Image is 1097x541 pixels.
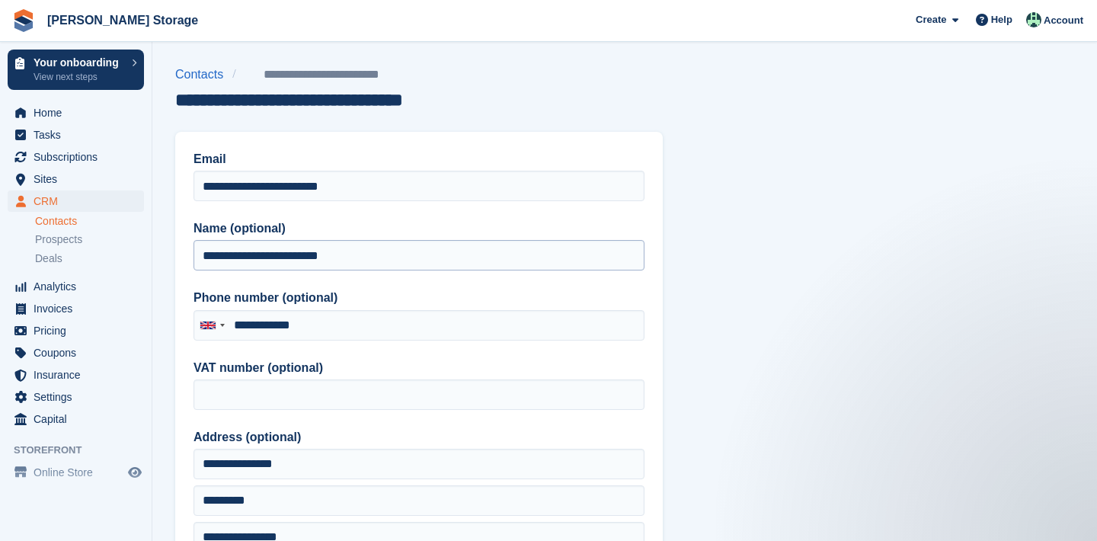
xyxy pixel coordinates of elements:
[126,463,144,482] a: Preview store
[34,386,125,408] span: Settings
[8,168,144,190] a: menu
[34,70,124,84] p: View next steps
[34,57,124,68] p: Your onboarding
[193,150,644,168] label: Email
[8,190,144,212] a: menu
[34,320,125,341] span: Pricing
[193,428,644,447] label: Address (optional)
[175,66,232,84] a: Contacts
[8,276,144,297] a: menu
[35,251,62,266] span: Deals
[34,124,125,146] span: Tasks
[8,386,144,408] a: menu
[193,359,644,377] label: VAT number (optional)
[193,219,644,238] label: Name (optional)
[34,102,125,123] span: Home
[35,232,144,248] a: Prospects
[8,342,144,363] a: menu
[35,214,144,229] a: Contacts
[34,408,125,430] span: Capital
[34,462,125,483] span: Online Store
[194,311,229,340] div: United Kingdom: +44
[12,9,35,32] img: stora-icon-8386f47178a22dfd0bd8f6a31ec36ba5ce8667c1dd55bd0f319d3a0aa187defe.svg
[8,320,144,341] a: menu
[14,443,152,458] span: Storefront
[193,289,644,307] label: Phone number (optional)
[8,124,144,146] a: menu
[35,232,82,247] span: Prospects
[991,12,1012,27] span: Help
[8,408,144,430] a: menu
[1026,12,1041,27] img: Nicholas Pain
[34,276,125,297] span: Analytics
[8,146,144,168] a: menu
[41,8,204,33] a: [PERSON_NAME] Storage
[8,298,144,319] a: menu
[34,190,125,212] span: CRM
[34,146,125,168] span: Subscriptions
[916,12,946,27] span: Create
[8,102,144,123] a: menu
[34,364,125,386] span: Insurance
[175,66,469,84] nav: breadcrumbs
[34,342,125,363] span: Coupons
[8,462,144,483] a: menu
[34,168,125,190] span: Sites
[35,251,144,267] a: Deals
[34,298,125,319] span: Invoices
[8,50,144,90] a: Your onboarding View next steps
[1044,13,1083,28] span: Account
[8,364,144,386] a: menu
